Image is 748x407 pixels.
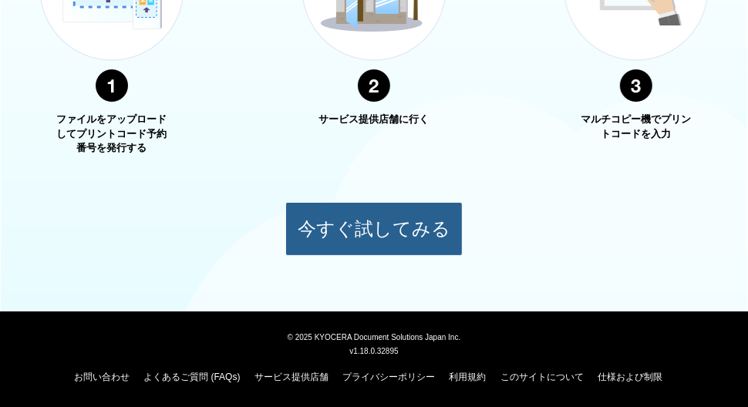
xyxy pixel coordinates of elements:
[500,372,584,382] a: このサイトについて
[342,372,435,382] a: プライバシーポリシー
[54,113,170,156] p: ファイルをアップロードしてプリントコード予約番号を発行する
[598,372,662,382] a: 仕様および制限
[450,372,487,382] a: 利用規約
[578,113,694,141] p: マルチコピー機でプリントコードを入力
[254,372,329,382] a: サービス提供店舗
[74,372,130,382] a: お問い合わせ
[349,346,398,355] span: v1.18.0.32895
[316,113,432,127] p: サービス提供店舗に行く
[143,372,240,382] a: よくあるご質問 (FAQs)
[285,202,463,256] button: 今すぐ試してみる
[288,331,461,341] span: © 2025 KYOCERA Document Solutions Japan Inc.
